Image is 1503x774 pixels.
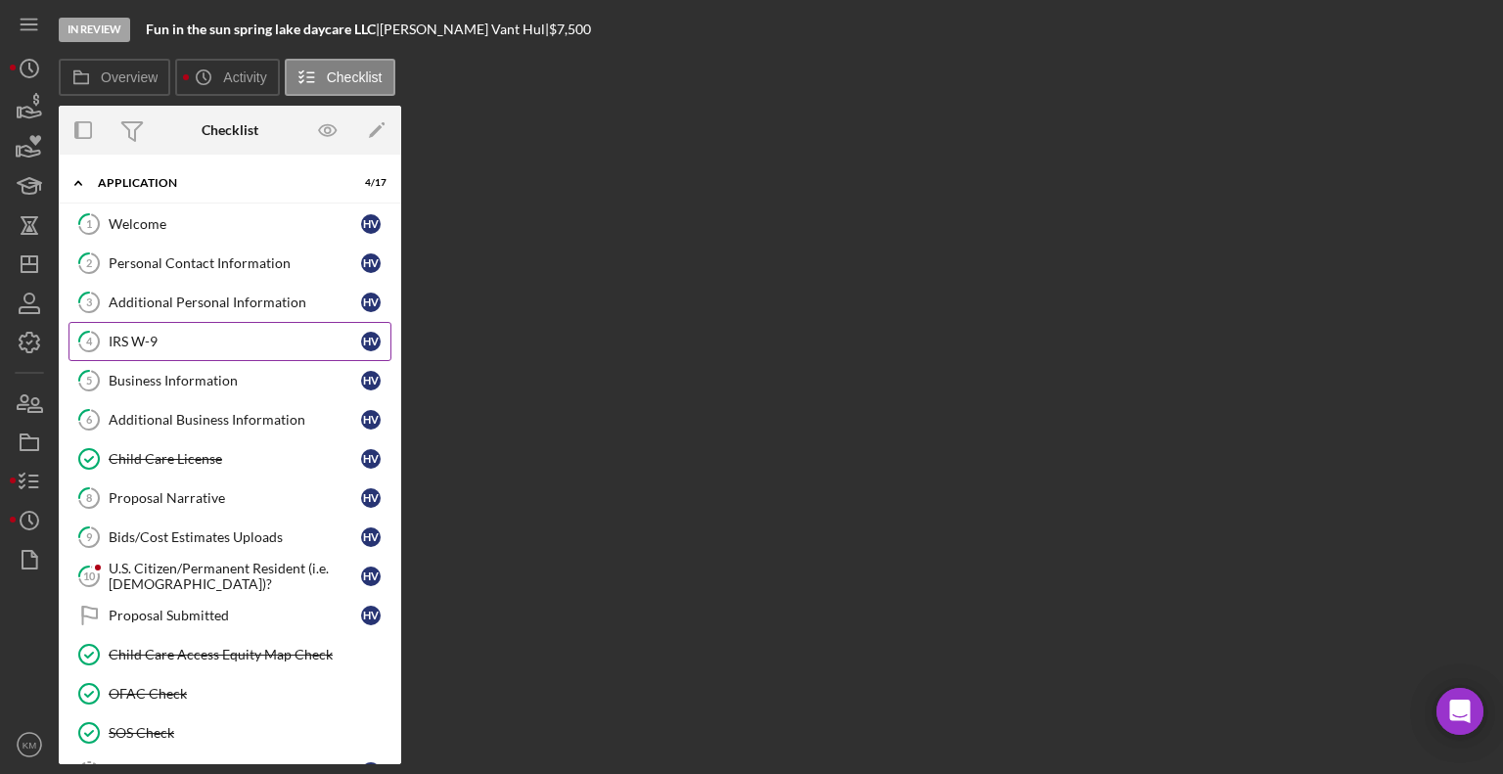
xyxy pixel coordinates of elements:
[59,18,130,42] div: In Review
[351,177,387,189] div: 4 / 17
[83,569,96,582] tspan: 10
[361,449,381,469] div: H V
[380,22,549,37] div: [PERSON_NAME] Vant Hul |
[146,22,380,37] div: |
[361,214,381,234] div: H V
[68,635,391,674] a: Child Care Access Equity Map Check
[86,491,92,504] tspan: 8
[68,596,391,635] a: Proposal SubmittedHV
[1436,688,1483,735] div: Open Intercom Messenger
[68,713,391,752] a: SOS Check
[109,451,361,467] div: Child Care License
[86,296,92,308] tspan: 3
[109,529,361,545] div: Bids/Cost Estimates Uploads
[68,361,391,400] a: 5Business InformationHV
[86,217,92,230] tspan: 1
[68,400,391,439] a: 6Additional Business InformationHV
[109,490,361,506] div: Proposal Narrative
[109,412,361,428] div: Additional Business Information
[59,59,170,96] button: Overview
[175,59,279,96] button: Activity
[223,69,266,85] label: Activity
[361,606,381,625] div: H V
[98,177,338,189] div: Application
[109,216,361,232] div: Welcome
[361,293,381,312] div: H V
[68,674,391,713] a: OFAC Check
[109,608,361,623] div: Proposal Submitted
[68,205,391,244] a: 1WelcomeHV
[361,253,381,273] div: H V
[285,59,395,96] button: Checklist
[361,371,381,390] div: H V
[549,21,591,37] span: $7,500
[109,295,361,310] div: Additional Personal Information
[68,478,391,518] a: 8Proposal NarrativeHV
[86,413,93,426] tspan: 6
[68,439,391,478] a: Child Care LicenseHV
[10,725,49,764] button: KM
[109,725,390,741] div: SOS Check
[202,122,258,138] div: Checklist
[361,567,381,586] div: H V
[109,561,361,592] div: U.S. Citizen/Permanent Resident (i.e. [DEMOGRAPHIC_DATA])?
[109,334,361,349] div: IRS W-9
[86,335,93,347] tspan: 4
[101,69,158,85] label: Overview
[86,374,92,387] tspan: 5
[68,518,391,557] a: 9Bids/Cost Estimates UploadsHV
[68,322,391,361] a: 4IRS W-9HV
[361,488,381,508] div: H V
[361,410,381,430] div: H V
[68,244,391,283] a: 2Personal Contact InformationHV
[361,332,381,351] div: H V
[86,256,92,269] tspan: 2
[146,21,376,37] b: Fun in the sun spring lake daycare LLC
[68,283,391,322] a: 3Additional Personal InformationHV
[361,527,381,547] div: H V
[327,69,383,85] label: Checklist
[23,740,36,751] text: KM
[109,255,361,271] div: Personal Contact Information
[109,686,390,702] div: OFAC Check
[86,530,93,543] tspan: 9
[109,373,361,388] div: Business Information
[68,557,391,596] a: 10U.S. Citizen/Permanent Resident (i.e. [DEMOGRAPHIC_DATA])?HV
[109,647,390,662] div: Child Care Access Equity Map Check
